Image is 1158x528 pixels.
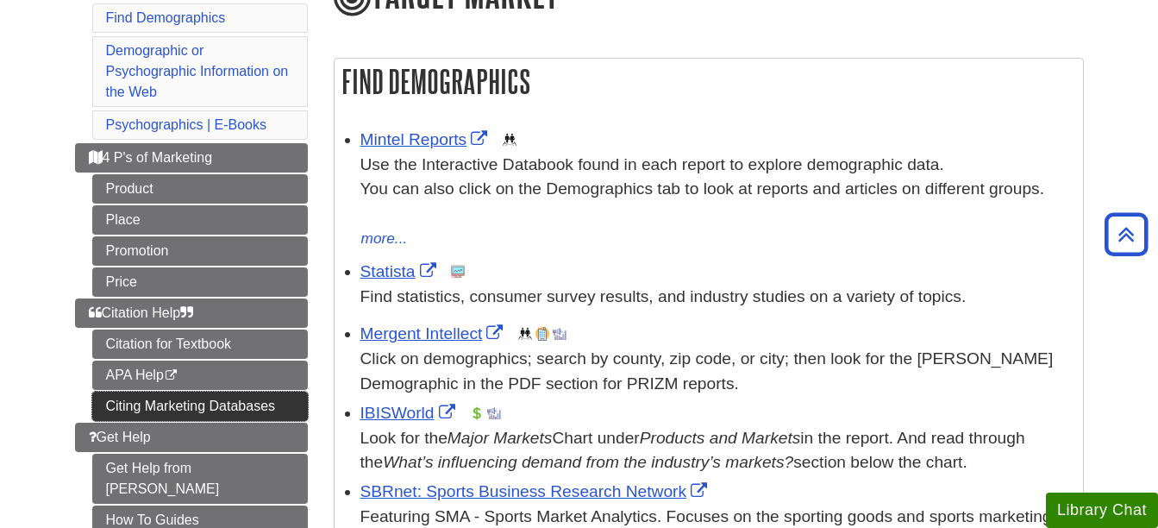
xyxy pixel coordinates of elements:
a: Link opens in new window [360,324,508,343]
img: Financial Report [470,406,484,420]
a: Link opens in new window [360,262,441,280]
img: Statistics [451,265,465,279]
a: Place [92,205,308,235]
img: Company Information [535,327,549,341]
a: APA Help [92,361,308,390]
i: Major Markets [448,429,553,447]
i: Products and Markets [640,429,801,447]
span: Get Help [89,430,151,444]
button: Library Chat [1046,493,1158,528]
div: Use the Interactive Databook found in each report to explore demographic data. You can also click... [360,153,1074,227]
a: Promotion [92,236,308,266]
a: Find Demographics [106,10,226,25]
a: Back to Top [1099,223,1154,246]
button: more... [360,227,409,251]
img: Demographics [503,133,516,147]
a: Psychographics | E-Books [106,117,266,132]
div: Look for the Chart under in the report. And read through the section below the chart. [360,426,1074,476]
a: Get Help [75,423,308,452]
a: Get Help from [PERSON_NAME] [92,454,308,504]
p: Find statistics, consumer survey results, and industry studies on a variety of topics. [360,285,1074,310]
a: 4 P's of Marketing [75,143,308,173]
a: Citation Help [75,299,308,328]
a: Link opens in new window [360,482,712,500]
a: Product [92,174,308,204]
a: Link opens in new window [360,404,460,422]
div: Click on demographics; search by county, zip code, or city; then look for the [PERSON_NAME] Demog... [360,347,1074,397]
img: Industry Report [487,406,501,420]
span: 4 P's of Marketing [89,150,213,165]
img: Demographics [518,327,532,341]
i: This link opens in a new window [164,370,178,381]
h2: Find Demographics [335,59,1083,104]
a: Link opens in new window [360,130,492,148]
a: Citation for Textbook [92,330,308,359]
span: Citation Help [89,305,194,320]
i: What’s influencing demand from the industry’s markets? [383,453,793,471]
a: Citing Marketing Databases [92,392,308,421]
a: Price [92,267,308,297]
a: Demographic or Psychographic Information on the Web [106,43,289,99]
img: Industry Report [553,327,566,341]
